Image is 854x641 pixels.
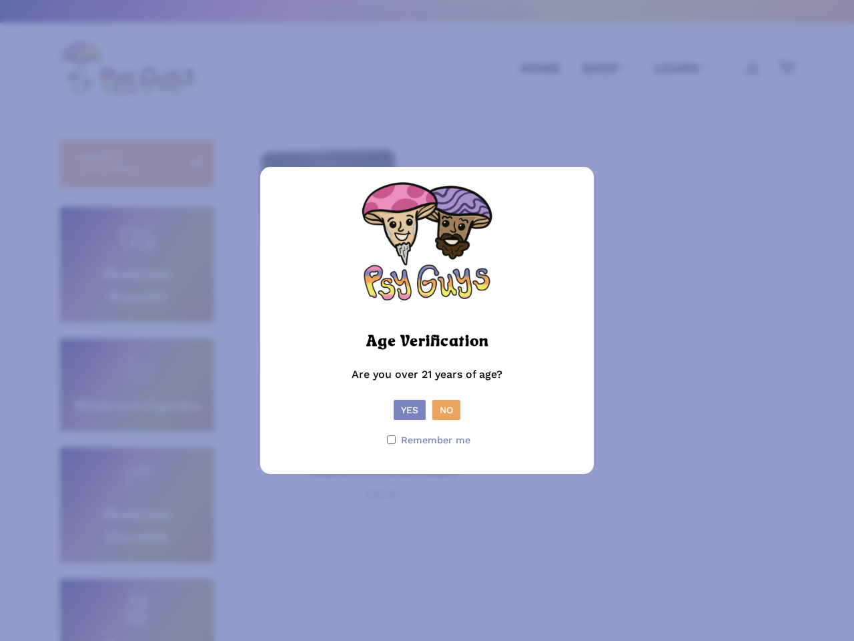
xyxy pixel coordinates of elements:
input: Remember me [387,435,396,444]
button: No [432,400,460,420]
img: PsyGuys [360,180,494,314]
button: Yes [394,400,426,420]
span: Remember me [401,431,470,449]
h2: Age Verification [366,331,488,355]
p: Are you over 21 years of age? [274,365,580,400]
